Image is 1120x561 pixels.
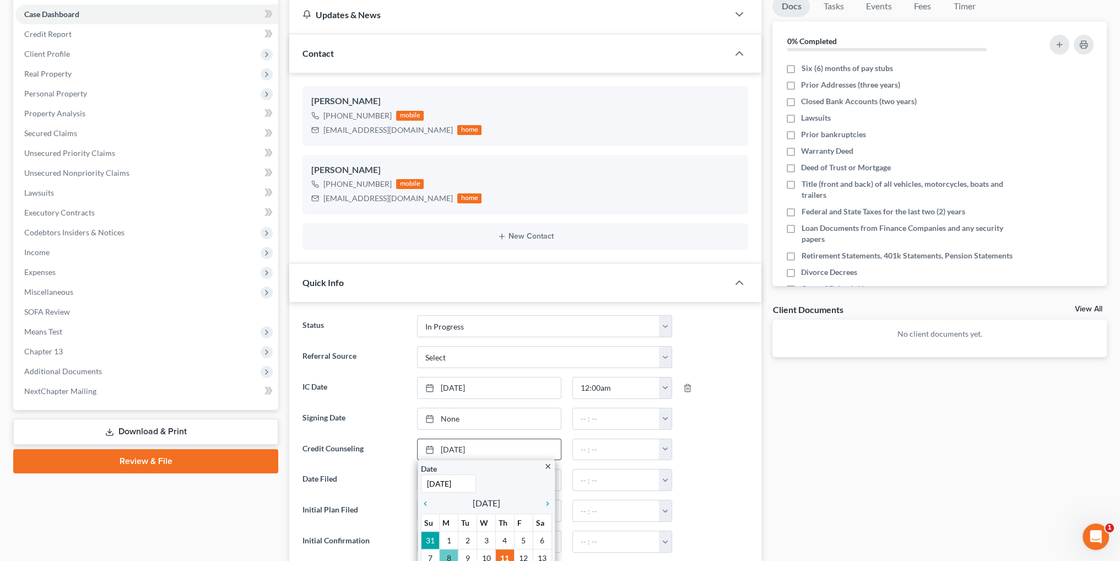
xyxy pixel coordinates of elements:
[15,203,278,223] a: Executory Contracts
[544,460,552,472] a: close
[15,4,278,24] a: Case Dashboard
[24,287,73,296] span: Miscellaneous
[801,96,917,107] span: Closed Bank Accounts (two years)
[477,532,496,549] td: 3
[421,463,437,474] label: Date
[772,304,843,315] div: Client Documents
[24,307,70,316] span: SOFA Review
[24,168,129,177] span: Unsecured Nonpriority Claims
[24,247,50,257] span: Income
[418,439,561,460] a: [DATE]
[15,143,278,163] a: Unsecured Priority Claims
[24,347,63,356] span: Chapter 13
[302,48,334,58] span: Contact
[297,500,411,522] label: Initial Plan Filed
[418,377,561,398] a: [DATE]
[297,377,411,399] label: IC Date
[24,188,54,197] span: Lawsuits
[458,514,477,532] th: Tu
[1075,305,1102,313] a: View All
[801,267,857,278] span: Divorce Decrees
[15,163,278,183] a: Unsecured Nonpriority Claims
[297,531,411,553] label: Initial Confirmation
[24,109,85,118] span: Property Analysis
[573,500,659,521] input: -- : --
[24,148,115,158] span: Unsecured Priority Claims
[473,497,500,510] span: [DATE]
[24,327,62,336] span: Means Test
[15,381,278,401] a: NextChapter Mailing
[440,514,458,532] th: M
[302,277,344,288] span: Quick Info
[573,470,659,490] input: -- : --
[495,514,514,532] th: Th
[297,408,411,430] label: Signing Date
[573,531,659,552] input: -- : --
[15,183,278,203] a: Lawsuits
[297,346,411,368] label: Referral Source
[533,514,551,532] th: Sa
[421,532,440,549] td: 31
[24,9,79,19] span: Case Dashboard
[297,469,411,491] label: Date Filed
[544,462,552,471] i: close
[15,24,278,44] a: Credit Report
[1105,524,1114,532] span: 1
[801,129,866,140] span: Prior bankruptcies
[323,110,392,121] div: [PHONE_NUMBER]
[13,419,278,445] a: Download & Print
[801,79,900,90] span: Prior Addresses (three years)
[323,125,453,136] div: [EMAIL_ADDRESS][DOMAIN_NAME]
[323,179,392,190] div: [PHONE_NUMBER]
[801,223,1014,245] span: Loan Documents from Finance Companies and any security papers
[396,179,424,189] div: mobile
[573,377,659,398] input: -- : --
[801,250,1012,261] span: Retirement Statements, 401k Statements, Pension Statements
[457,125,481,135] div: home
[573,439,659,460] input: -- : --
[421,497,435,510] a: chevron_left
[538,499,552,508] i: chevron_right
[15,104,278,123] a: Property Analysis
[24,128,77,138] span: Secured Claims
[421,474,476,493] input: 1/1/2013
[15,123,278,143] a: Secured Claims
[801,162,891,173] span: Deed of Trust or Mortgage
[477,514,496,532] th: W
[311,232,739,241] button: New Contact
[421,499,435,508] i: chevron_left
[573,408,659,429] input: -- : --
[311,164,739,177] div: [PERSON_NAME]
[801,179,1014,201] span: Title (front and back) of all vehicles, motorcycles, boats and trailers
[323,193,453,204] div: [EMAIL_ADDRESS][DOMAIN_NAME]
[801,283,883,294] span: Copy of Driver's License
[514,514,533,532] th: F
[24,29,72,39] span: Credit Report
[514,532,533,549] td: 5
[457,193,481,203] div: home
[311,95,739,108] div: [PERSON_NAME]
[302,9,715,20] div: Updates & News
[13,449,278,473] a: Review & File
[24,228,125,237] span: Codebtors Insiders & Notices
[24,89,87,98] span: Personal Property
[297,315,411,337] label: Status
[15,302,278,322] a: SOFA Review
[538,497,552,510] a: chevron_right
[801,206,965,217] span: Federal and State Taxes for the last two (2) years
[801,112,831,123] span: Lawsuits
[24,366,102,376] span: Additional Documents
[24,386,96,396] span: NextChapter Mailing
[440,532,458,549] td: 1
[421,514,440,532] th: Su
[801,63,892,74] span: Six (6) months of pay stubs
[24,267,56,277] span: Expenses
[801,145,853,157] span: Warranty Deed
[24,208,95,217] span: Executory Contracts
[297,439,411,461] label: Credit Counseling
[787,36,836,46] strong: 0% Completed
[24,69,72,78] span: Real Property
[781,328,1098,339] p: No client documents yet.
[1083,524,1109,550] iframe: Intercom live chat
[24,49,70,58] span: Client Profile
